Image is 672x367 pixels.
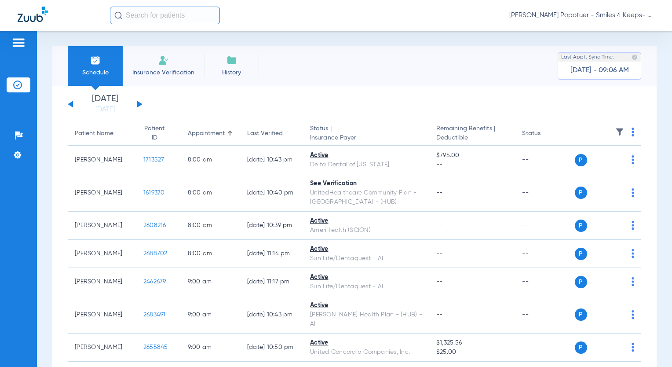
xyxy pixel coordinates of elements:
span: P [575,248,587,260]
td: -- [515,334,574,362]
span: 2608216 [143,222,166,228]
div: Last Verified [247,129,296,138]
td: [DATE] 10:40 PM [240,174,303,212]
td: [DATE] 11:14 PM [240,240,303,268]
span: P [575,308,587,321]
span: -- [436,250,443,257]
th: Remaining Benefits | [429,121,515,146]
img: hamburger-icon [11,37,26,48]
div: See Verification [310,179,422,188]
div: Patient Name [75,129,113,138]
td: 9:00 AM [181,334,240,362]
td: -- [515,174,574,212]
div: AmeriHealth (SCION) [310,226,422,235]
span: -- [436,160,508,169]
img: Manual Insurance Verification [158,55,169,66]
span: P [575,220,587,232]
span: Insurance Payer [310,133,422,143]
td: 8:00 AM [181,240,240,268]
input: Search for patients [110,7,220,24]
div: Sun Life/Dentaquest - AI [310,254,422,263]
td: -- [515,296,574,334]
div: Patient ID [143,124,166,143]
img: filter.svg [615,128,624,136]
div: Delta Dental of [US_STATE] [310,160,422,169]
span: Last Appt. Sync Time: [561,53,614,62]
span: [PERSON_NAME] Popotuer - Smiles 4 Keeps- Allentown OS | Abra Dental [509,11,654,20]
img: Schedule [90,55,101,66]
span: -- [436,279,443,285]
td: [DATE] 11:17 PM [240,268,303,296]
td: [PERSON_NAME] [68,296,136,334]
td: [PERSON_NAME] [68,240,136,268]
span: Deductible [436,133,508,143]
span: P [575,276,587,288]
img: last sync help info [632,54,638,60]
td: [PERSON_NAME] [68,146,136,174]
td: -- [515,212,574,240]
img: History [226,55,237,66]
span: P [575,154,587,166]
img: group-dot-blue.svg [632,128,634,136]
td: 9:00 AM [181,296,240,334]
img: Search Icon [114,11,122,19]
span: 1619370 [143,190,165,196]
td: 8:00 AM [181,146,240,174]
div: Active [310,273,422,282]
span: $1,325.56 [436,338,508,348]
div: Patient Name [75,129,129,138]
li: [DATE] [79,95,131,114]
span: 2688702 [143,250,168,257]
span: $795.00 [436,151,508,160]
img: group-dot-blue.svg [632,188,634,197]
td: [DATE] 10:50 PM [240,334,303,362]
td: 8:00 AM [181,174,240,212]
span: History [211,68,252,77]
span: $25.00 [436,348,508,357]
td: -- [515,240,574,268]
div: Active [310,217,422,226]
img: group-dot-blue.svg [632,155,634,164]
td: [PERSON_NAME] [68,268,136,296]
a: [DATE] [79,105,131,114]
div: Appointment [188,129,233,138]
span: 1713527 [143,157,164,163]
img: group-dot-blue.svg [632,310,634,319]
span: P [575,341,587,354]
span: Schedule [74,68,116,77]
td: 9:00 AM [181,268,240,296]
div: Last Verified [247,129,283,138]
span: 2655845 [143,344,168,350]
td: [PERSON_NAME] [68,212,136,240]
div: United Concordia Companies, Inc. [310,348,422,357]
td: [PERSON_NAME] [68,334,136,362]
div: Patient ID [143,124,174,143]
div: Active [310,151,422,160]
td: 8:00 AM [181,212,240,240]
td: -- [515,268,574,296]
span: [DATE] - 09:06 AM [570,66,629,75]
img: group-dot-blue.svg [632,249,634,258]
div: Active [310,338,422,348]
span: -- [436,312,443,318]
span: -- [436,190,443,196]
div: UnitedHealthcare Community Plan - [GEOGRAPHIC_DATA] - (HUB) [310,188,422,207]
td: -- [515,146,574,174]
div: Active [310,245,422,254]
span: P [575,187,587,199]
td: [PERSON_NAME] [68,174,136,212]
td: [DATE] 10:43 PM [240,296,303,334]
td: [DATE] 10:43 PM [240,146,303,174]
span: 2683491 [143,312,166,318]
img: group-dot-blue.svg [632,277,634,286]
div: Appointment [188,129,225,138]
div: Sun Life/Dentaquest - AI [310,282,422,291]
div: [PERSON_NAME] Health Plan - (HUB) - AI [310,310,422,329]
th: Status [515,121,574,146]
img: group-dot-blue.svg [632,343,634,352]
span: 2462679 [143,279,166,285]
div: Active [310,301,422,310]
img: Zuub Logo [18,7,48,22]
span: Insurance Verification [129,68,197,77]
span: -- [436,222,443,228]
